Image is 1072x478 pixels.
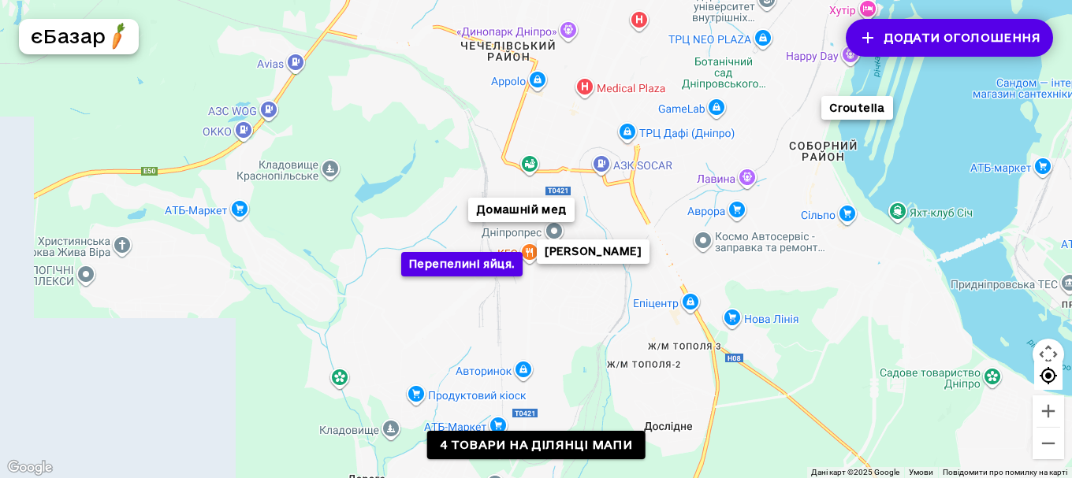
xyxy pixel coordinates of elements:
[4,458,56,478] img: Google
[846,19,1053,57] button: Додати оголошення
[468,198,575,222] button: Домашній мед
[1033,428,1064,459] button: Зменшити
[401,252,523,276] button: Перепелині яйця.
[821,95,893,120] button: Croutella
[104,22,132,50] img: logo
[19,19,139,54] button: єБазарlogo
[31,24,106,49] h5: єБазар
[909,468,933,476] a: Умови
[427,431,646,460] a: 4 товари на ділянці мапи
[943,468,1067,476] a: Повідомити про помилку на карті
[4,458,56,478] a: Відкрити цю область на Картах Google (відкриється нове вікно)
[1033,339,1064,370] button: Налаштування камери на Картах
[1033,395,1064,427] button: Збільшити
[811,468,899,476] span: Дані карт ©2025 Google
[537,239,650,264] button: [PERSON_NAME]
